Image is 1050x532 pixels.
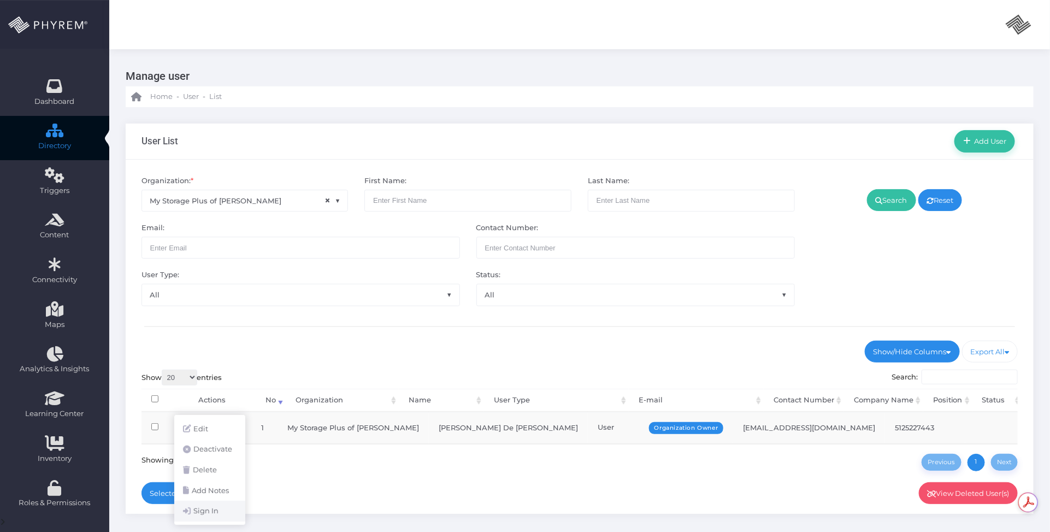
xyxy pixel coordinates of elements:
span: All [141,284,460,306]
li: - [175,91,181,102]
input: Enter Last Name [588,190,795,212]
label: Organization: [141,176,193,186]
span: Home [150,91,173,102]
a: List [209,86,222,107]
span: Dashboard [35,96,75,107]
a: Home [131,86,173,107]
span: Directory [7,141,102,151]
span: Add User [971,137,1007,145]
a: Sign In [174,501,245,522]
input: Maximum of 10 digits required [476,237,795,259]
td: [PERSON_NAME] De [PERSON_NAME] [429,412,588,443]
a: Edit [174,419,245,440]
span: List [209,91,222,102]
a: User [183,86,199,107]
a: Search [867,189,916,211]
th: Position: activate to sort column ascending [923,389,972,412]
input: Enter First Name [364,190,571,212]
th: Organization: activate to sort column ascending [286,389,399,412]
span: Content [7,230,102,241]
label: Email: [141,223,164,233]
th: Contact Number: activate to sort column ascending [764,389,844,412]
span: Roles & Permissions [7,498,102,508]
a: Delete [174,460,245,481]
th: Company Name: activate to sort column ascending [844,389,923,412]
a: Reset [918,189,963,211]
a: Deactivate [174,439,245,460]
td: 5125227443 [885,412,965,443]
span: Inventory [7,453,102,464]
select: Showentries [162,370,197,385]
span: User [183,91,199,102]
label: Status: [476,270,501,280]
a: 1 [968,454,985,471]
input: Enter Email [141,237,460,259]
span: Triggers [7,185,102,196]
a: View Deleted User(s) [919,482,1018,504]
span: Organization Owner [649,422,724,434]
span: All [142,284,459,305]
span: All [477,284,794,305]
a: Export All [962,341,1018,363]
label: First Name: [364,176,406,186]
th: Status: activate to sort column ascending [972,389,1023,412]
span: Maps [45,319,64,330]
label: Contact Number: [476,223,539,233]
span: Analytics & Insights [7,364,102,375]
span: All [476,284,795,306]
a: Show/Hide Columns [865,341,960,363]
th: User Type: activate to sort column ascending [484,389,629,412]
li: - [201,91,207,102]
h3: User List [141,136,178,147]
span: Connectivity [7,274,102,285]
label: User Type: [141,270,179,280]
th: Name: activate to sort column ascending [399,389,484,412]
td: 1 [247,412,278,443]
th: No: activate to sort column ascending [256,389,286,412]
input: Search: [922,370,1018,385]
a: Add Notes [174,481,245,501]
span: My Storage Plus of [PERSON_NAME] [142,190,348,211]
div: User [598,422,723,433]
a: Selected [141,482,194,504]
th: E-mail: activate to sort column ascending [629,389,764,412]
td: My Storage Plus of [PERSON_NAME] [278,412,429,443]
div: Showing 1 to 1 of 1 entries [141,452,234,465]
span: × [325,195,331,207]
label: Show entries [141,370,222,385]
td: [EMAIL_ADDRESS][DOMAIN_NAME] [733,412,885,443]
a: Add User [954,130,1015,152]
label: Search: [892,370,1018,385]
span: Learning Center [7,408,102,419]
th: Actions [168,389,256,412]
h3: Manage user [126,66,1025,86]
label: Last Name: [588,176,629,186]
